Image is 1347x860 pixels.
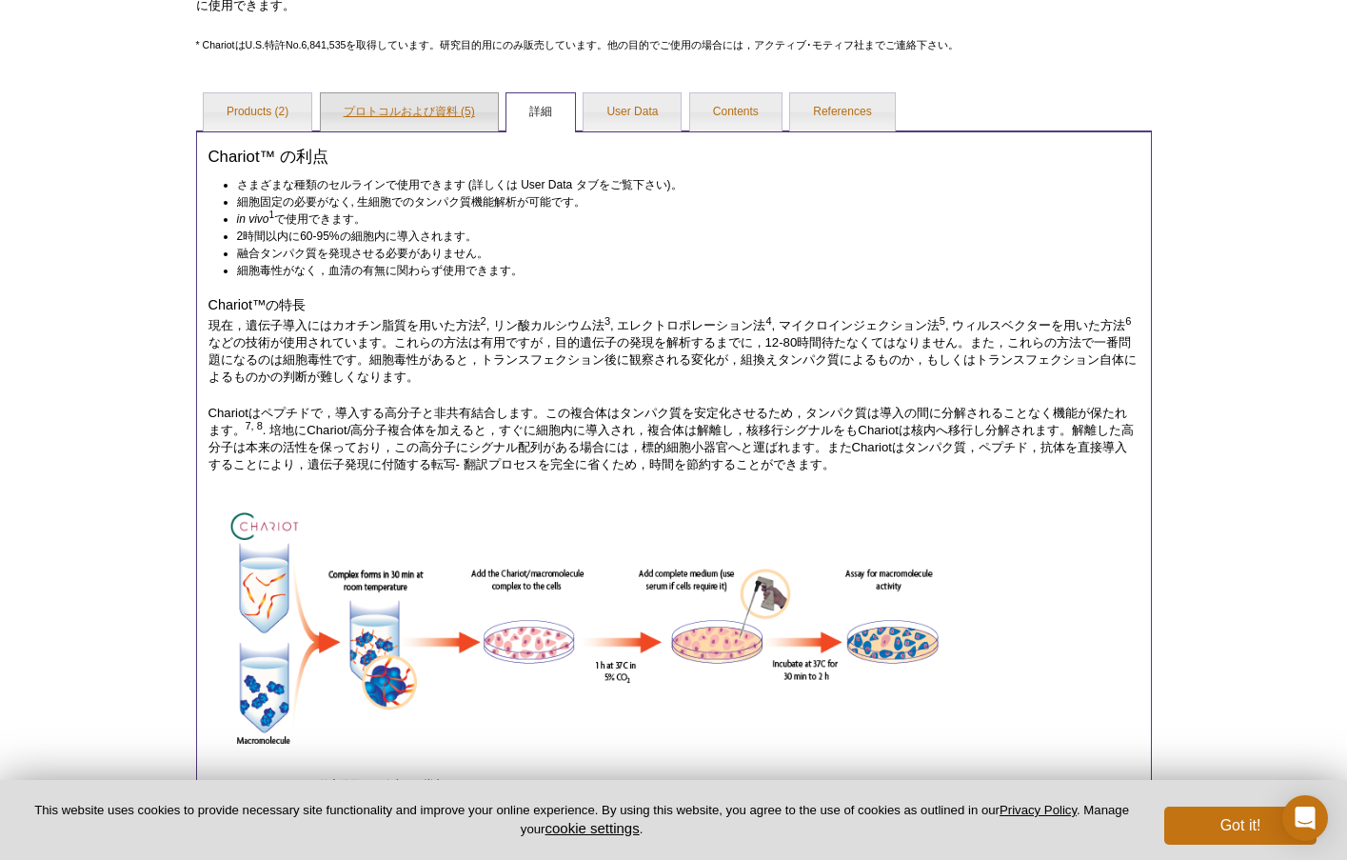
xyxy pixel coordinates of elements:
[196,39,960,50] span: * ChariotはU.S.特許No.6,841,535を取得しています。研究目的用にのみ販売しています。他の目的でご使用の場合には，アクティブ･モティフ社までご連絡下さい。
[237,212,269,226] em: in vivo
[604,315,610,327] sup: 3
[237,193,1122,210] li: 細胞固定の必要がなく, 生細胞でのタンパク質機能解析が可能です。
[690,93,782,131] a: Contents
[237,176,1122,193] li: さまざまな種類のセルラインで使用できます (詳しくは User Data タブをご覧下さい)。
[940,315,945,327] sup: 5
[1125,315,1131,327] sup: 6
[765,315,771,327] sup: 4
[1164,807,1317,845] button: Got it!
[208,776,1139,793] h5: 図1: Chariotを用いた目的高分子の細胞内への導入
[30,802,1133,838] p: This website uses cookies to provide necessary site functionality and improve your online experie...
[204,93,311,131] a: Products (2)
[208,405,1139,473] p: Chariotはペプチドで，導入する高分子と非共有結合します。この複合体はタンパク質を安定化させるため，タンパク質は導入の間に分解されることなく機能が保たれます。 . 培地にChariot/高分...
[246,419,263,430] sup: 7, 8
[481,315,486,327] sup: 2
[237,245,1122,262] li: 融合タンパク質を発現させる必要がありません。
[237,262,1122,279] li: 細胞毒性がなく，血清の有無に関わらず使用できます。
[208,492,970,772] img: Chariot process
[321,93,498,131] a: プロトコルおよび資料 (5)
[584,93,681,131] a: User Data
[545,820,639,836] button: cookie settings
[237,210,1122,228] li: で使用できます。
[208,148,1139,167] h3: Chariot™ の利点
[506,93,575,131] a: 詳細
[237,228,1122,245] li: 2時間以内に60-95%の細胞内に導入されます。
[1000,803,1077,817] a: Privacy Policy
[1282,795,1328,841] div: Open Intercom Messenger
[208,317,1139,386] p: 現在，遺伝子導入にはカオチン脂質を用いた方法 , リン酸カルシウム法 , エレクトロポレーション法 , マイクロインジェクション法 , ウィルスベクターを用いた方法 などの技術が使用されています...
[790,93,894,131] a: References
[269,210,275,220] sup: 1
[208,296,1139,313] h4: Chariot™の特長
